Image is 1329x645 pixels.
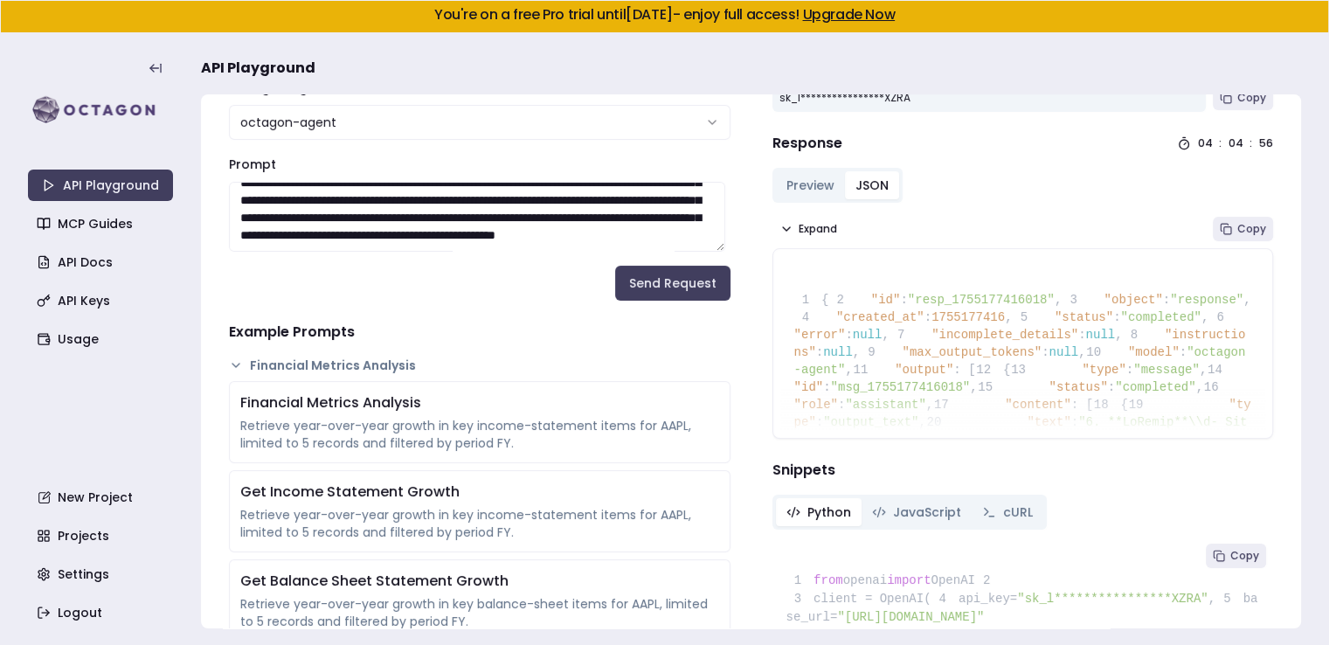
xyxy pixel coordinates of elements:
[1086,343,1114,361] span: 10
[30,246,175,278] a: API Docs
[853,361,881,378] span: 11
[1005,398,1071,412] span: "content"
[813,573,843,587] span: from
[201,58,315,79] span: API Playground
[1093,398,1128,412] span: {
[975,363,1010,377] span: {
[1120,310,1201,324] span: "completed"
[1229,136,1242,150] div: 04
[1180,345,1187,359] span: :
[30,208,175,239] a: MCP Guides
[1082,363,1125,377] span: "type"
[794,291,822,309] span: 1
[240,482,719,503] div: Get Income Statement Growth
[1078,345,1085,359] span: ,
[816,345,823,359] span: :
[871,293,901,307] span: "id"
[816,415,823,429] span: :
[1049,345,1079,359] span: null
[1113,310,1120,324] span: :
[1085,328,1115,342] span: null
[918,415,925,429] span: ,
[975,361,1003,378] span: 12
[931,310,1005,324] span: 1755177416
[845,171,899,199] button: JSON
[229,357,730,374] button: Financial Metrics Analysis
[794,398,838,412] span: "role"
[1093,396,1121,413] span: 18
[1128,396,1156,413] span: 19
[807,503,851,521] span: Python
[1055,310,1113,324] span: "status"
[953,363,975,377] span: : [
[838,398,845,412] span: :
[820,627,848,645] span: 7
[1128,345,1180,359] span: "model"
[1071,398,1093,412] span: : [
[1123,326,1151,343] span: 8
[933,396,961,413] span: 17
[959,592,1017,606] span: api_key=
[1196,380,1203,394] span: ,
[1005,310,1012,324] span: ,
[843,573,887,587] span: openai
[1259,136,1273,150] div: 56
[845,363,852,377] span: ,
[1207,361,1235,378] span: 14
[240,595,719,630] div: Retrieve year-over-year growth in key balance-sheet items for AAPL, limited to 5 records and filt...
[831,380,971,394] span: "msg_1755177416018"
[975,572,1003,590] span: 2
[240,571,719,592] div: Get Balance Sheet Statement Growth
[1208,592,1215,606] span: ,
[1237,222,1266,236] span: Copy
[1003,503,1033,521] span: cURL
[1126,363,1133,377] span: :
[836,310,924,324] span: "created_at"
[821,293,828,307] span: {
[902,345,1042,359] span: "max_output_tokens"
[853,345,860,359] span: ,
[240,506,719,541] div: Retrieve year-over-year growth in key income-statement items for AAPL, limited to 5 records and f...
[893,503,961,521] span: JavaScript
[931,328,1078,342] span: "incomplete_details"
[1203,378,1231,396] span: 16
[794,380,824,394] span: "id"
[1115,380,1195,394] span: "completed"
[240,417,719,452] div: Retrieve year-over-year growth in key income-statement items for AAPL, limited to 5 records and f...
[926,413,954,431] span: 20
[889,326,917,343] span: 7
[853,328,883,342] span: null
[786,627,814,645] span: 6
[823,415,918,429] span: "output_text"
[615,266,730,301] button: Send Request
[776,171,845,199] button: Preview
[1249,136,1252,150] div: :
[1062,291,1090,309] span: 3
[30,323,175,355] a: Usage
[786,592,931,606] span: client = OpenAI(
[970,380,977,394] span: ,
[1230,549,1259,563] span: Copy
[28,170,173,201] a: API Playground
[799,222,837,236] span: Expand
[908,293,1055,307] span: "resp_1755177416018"
[1213,217,1273,241] button: Copy
[978,378,1006,396] span: 15
[900,293,907,307] span: :
[229,322,730,343] h4: Example Prompts
[926,398,933,412] span: ,
[1163,293,1170,307] span: :
[1115,328,1122,342] span: ,
[1104,293,1162,307] span: "object"
[30,558,175,590] a: Settings
[1200,363,1207,377] span: ,
[845,398,925,412] span: "assistant"
[931,590,959,608] span: 4
[794,309,822,326] span: 4
[924,310,931,324] span: :
[794,328,846,342] span: "error"
[1055,293,1062,307] span: ,
[1049,380,1107,394] span: "status"
[1071,415,1078,429] span: :
[1208,309,1236,326] span: 6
